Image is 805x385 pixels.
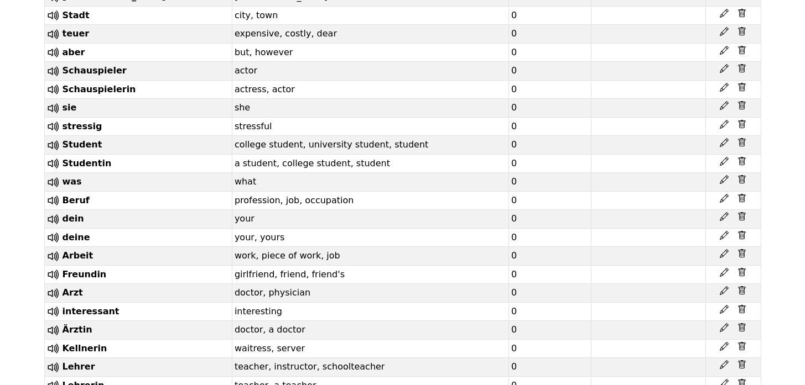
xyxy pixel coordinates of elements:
[232,25,508,44] td: expensive, costly, dear
[508,25,591,44] td: 0
[232,321,508,340] td: doctor, a doctor
[508,6,591,25] td: 0
[63,158,112,168] span: Studentin
[232,62,508,81] td: actor
[232,99,508,118] td: she
[232,247,508,266] td: work, piece of work, job
[63,65,127,76] span: Schauspieler
[508,80,591,99] td: 0
[63,139,102,150] span: Student
[508,62,591,81] td: 0
[232,117,508,136] td: stressful
[63,306,120,317] span: interessant
[63,195,90,205] span: Beruf
[508,247,591,266] td: 0
[232,210,508,229] td: your
[63,102,77,113] span: sie
[232,154,508,173] td: a student, college student, student
[232,265,508,284] td: girlfriend, friend, friend's
[232,228,508,247] td: your, yours
[232,136,508,155] td: college student, university student, student
[508,302,591,321] td: 0
[232,302,508,321] td: interesting
[232,284,508,303] td: doctor, physician
[63,176,82,187] span: was
[508,43,591,62] td: 0
[508,117,591,136] td: 0
[508,265,591,284] td: 0
[232,339,508,358] td: waitress, server
[63,213,84,224] span: dein
[508,173,591,192] td: 0
[63,269,107,279] span: Freundin
[508,339,591,358] td: 0
[232,173,508,192] td: what
[63,324,92,335] span: Ärztin
[232,6,508,25] td: city, town
[63,343,107,354] span: Kellnerin
[63,250,94,261] span: Arbeit
[63,361,95,372] span: Lehrer
[508,228,591,247] td: 0
[508,99,591,118] td: 0
[508,136,591,155] td: 0
[63,84,136,94] span: Schauspielerin
[63,47,85,57] span: aber
[232,80,508,99] td: actress, actor
[232,358,508,377] td: teacher, instructor, schoolteacher
[63,287,83,298] span: Arzt
[232,191,508,210] td: profession, job, occupation
[232,43,508,62] td: but, however
[508,154,591,173] td: 0
[508,284,591,303] td: 0
[508,358,591,377] td: 0
[63,10,90,20] span: Stadt
[63,232,90,242] span: deine
[508,210,591,229] td: 0
[508,321,591,340] td: 0
[63,121,102,131] span: stressig
[508,191,591,210] td: 0
[63,28,90,39] span: teuer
